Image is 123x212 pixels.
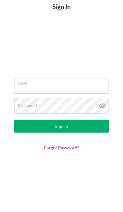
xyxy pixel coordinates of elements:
[44,145,79,150] a: Forgot Password?
[14,120,109,133] button: Sign In
[52,3,71,20] h4: Sign In
[18,78,108,85] label: Email
[18,103,37,108] label: Password
[55,120,68,133] div: Sign In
